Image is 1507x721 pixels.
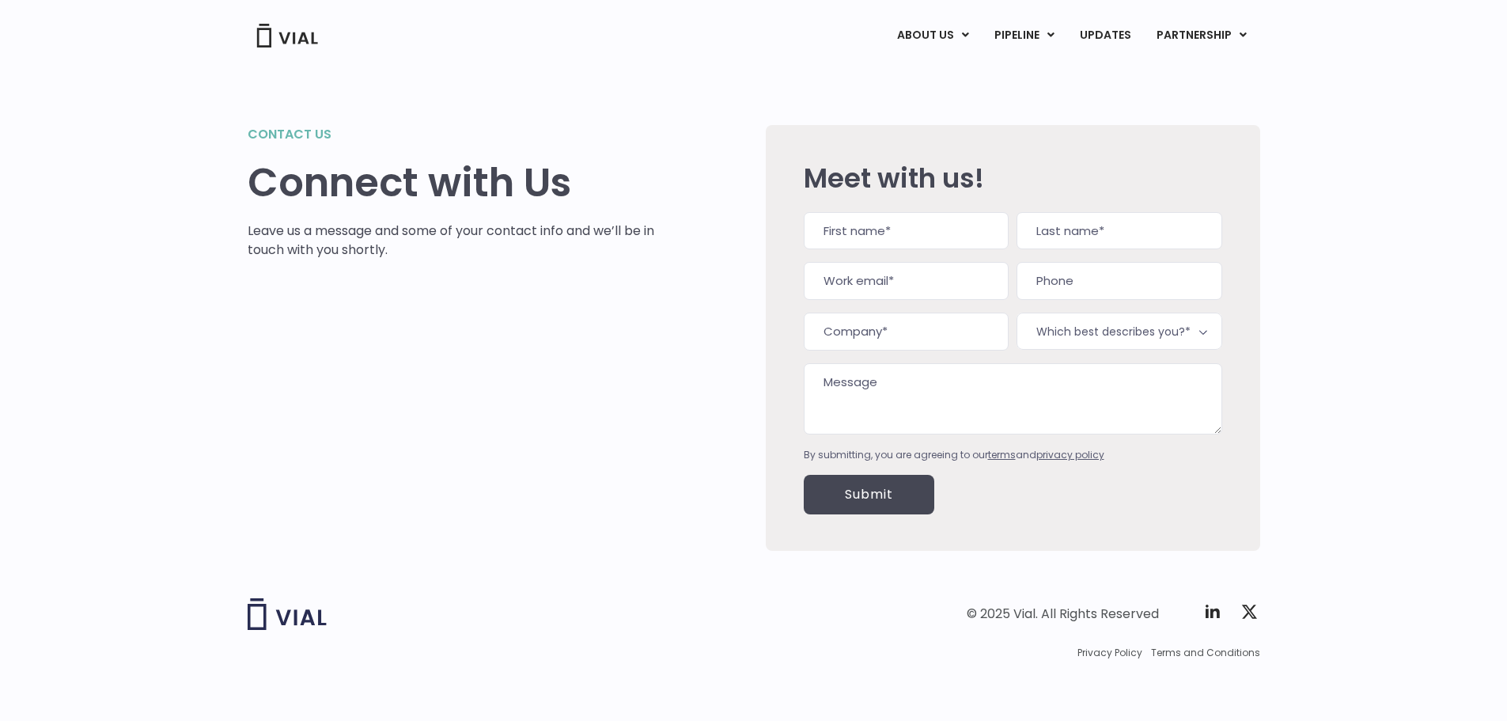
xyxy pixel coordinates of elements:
img: Vial Logo [256,24,319,47]
span: Which best describes you?* [1017,313,1221,350]
a: PIPELINEMenu Toggle [982,22,1066,49]
a: ABOUT USMenu Toggle [884,22,981,49]
input: Company* [804,313,1009,351]
a: Terms and Conditions [1151,646,1260,660]
a: terms [988,448,1016,461]
h1: Connect with Us [248,160,655,206]
p: Leave us a message and some of your contact info and we’ll be in touch with you shortly. [248,222,655,260]
div: By submitting, you are agreeing to our and [804,448,1222,462]
img: Vial logo wih "Vial" spelled out [248,598,327,630]
a: Privacy Policy [1077,646,1142,660]
a: UPDATES [1067,22,1143,49]
h2: Meet with us! [804,163,1222,193]
a: privacy policy [1036,448,1104,461]
input: Work email* [804,262,1009,300]
input: Submit [804,475,934,514]
input: Phone [1017,262,1221,300]
div: © 2025 Vial. All Rights Reserved [967,605,1159,623]
h2: Contact us [248,125,655,144]
input: First name* [804,212,1009,250]
a: PARTNERSHIPMenu Toggle [1144,22,1259,49]
input: Last name* [1017,212,1221,250]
